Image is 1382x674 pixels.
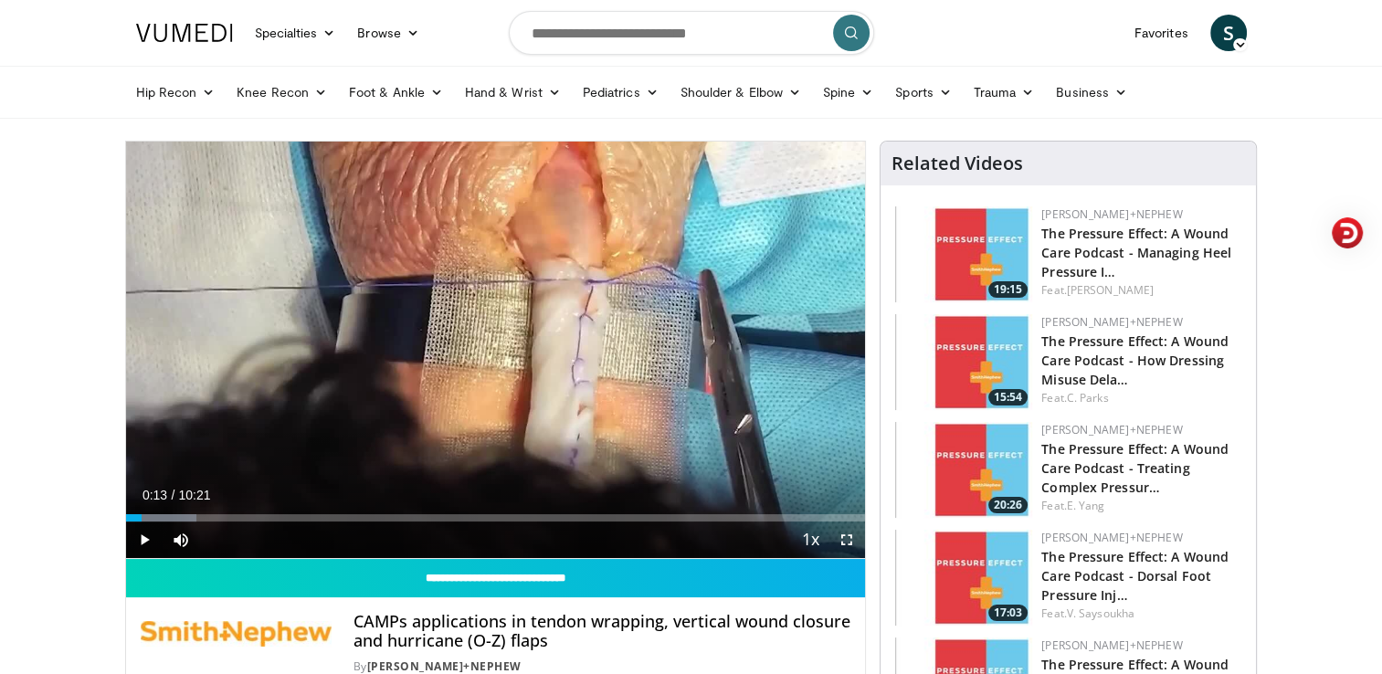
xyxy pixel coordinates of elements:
video-js: Video Player [126,142,866,559]
a: The Pressure Effect: A Wound Care Podcast - How Dressing Misuse Dela… [1041,332,1229,388]
a: 17:03 [895,530,1032,626]
a: Shoulder & Elbow [670,74,812,111]
input: Search topics, interventions [509,11,874,55]
a: Trauma [963,74,1046,111]
a: [PERSON_NAME]+Nephew [367,658,522,674]
a: The Pressure Effect: A Wound Care Podcast - Managing Heel Pressure I… [1041,225,1231,280]
a: Favorites [1124,15,1199,51]
a: The Pressure Effect: A Wound Care Podcast - Treating Complex Pressur… [1041,440,1229,496]
img: d68379d8-97de-484f-9076-f39c80eee8eb.150x105_q85_crop-smart_upscale.jpg [895,530,1032,626]
img: 60a7b2e5-50df-40c4-868a-521487974819.150x105_q85_crop-smart_upscale.jpg [895,206,1032,302]
span: 10:21 [178,488,210,502]
div: Feat. [1041,498,1241,514]
span: / [172,488,175,502]
a: 15:54 [895,314,1032,410]
div: Feat. [1041,606,1241,622]
a: 20:26 [895,422,1032,518]
a: Pediatrics [572,74,670,111]
span: 17:03 [988,605,1028,621]
div: Feat. [1041,390,1241,406]
span: 20:26 [988,497,1028,513]
a: Business [1045,74,1138,111]
a: 19:15 [895,206,1032,302]
a: Hip Recon [125,74,227,111]
img: Smith+Nephew [141,612,332,656]
img: VuMedi Logo [136,24,233,42]
a: Specialties [244,15,347,51]
a: [PERSON_NAME]+Nephew [1041,422,1182,437]
span: 15:54 [988,389,1028,405]
a: Browse [346,15,430,51]
a: [PERSON_NAME]+Nephew [1041,206,1182,222]
h4: Related Videos [891,153,1023,174]
div: Progress Bar [126,514,866,521]
a: The Pressure Effect: A Wound Care Podcast - Dorsal Foot Pressure Inj… [1041,548,1229,604]
button: Play [126,521,163,558]
a: Sports [884,74,963,111]
a: Knee Recon [226,74,338,111]
a: [PERSON_NAME]+Nephew [1041,637,1182,653]
a: E. Yang [1067,498,1105,513]
a: [PERSON_NAME]+Nephew [1041,314,1182,330]
img: 61e02083-5525-4adc-9284-c4ef5d0bd3c4.150x105_q85_crop-smart_upscale.jpg [895,314,1032,410]
a: [PERSON_NAME]+Nephew [1041,530,1182,545]
button: Playback Rate [792,521,828,558]
button: Fullscreen [828,521,865,558]
a: V. Saysoukha [1067,606,1134,621]
a: Hand & Wrist [454,74,572,111]
a: Foot & Ankle [338,74,454,111]
a: Spine [812,74,884,111]
h4: CAMPs applications in tendon wrapping, vertical wound closure and hurricane (O-Z) flaps [353,612,850,651]
button: Mute [163,521,199,558]
a: [PERSON_NAME] [1067,282,1154,298]
div: Feat. [1041,282,1241,299]
span: 0:13 [142,488,167,502]
span: 19:15 [988,281,1028,298]
a: S [1210,15,1247,51]
img: 5dccabbb-5219-43eb-ba82-333b4a767645.150x105_q85_crop-smart_upscale.jpg [895,422,1032,518]
a: C. Parks [1067,390,1109,405]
